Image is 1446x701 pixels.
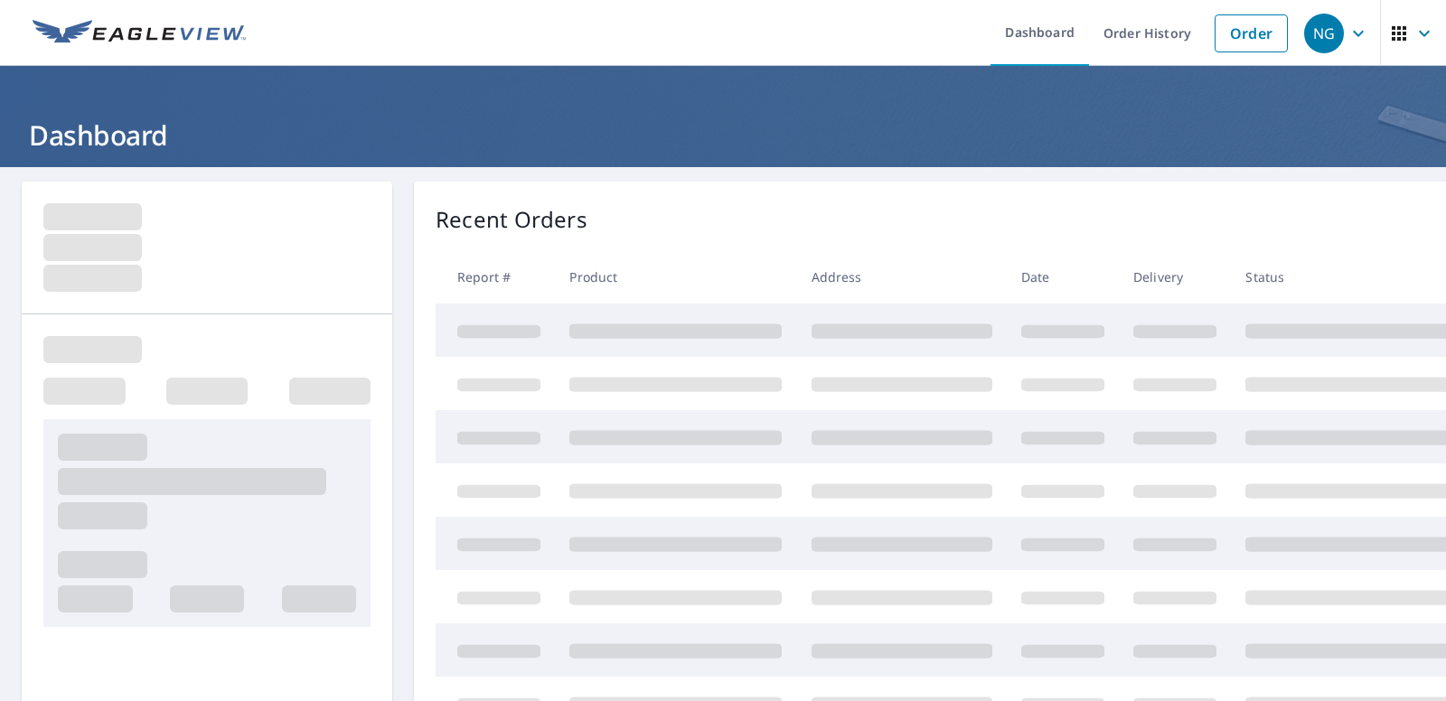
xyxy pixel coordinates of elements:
th: Address [797,250,1007,304]
p: Recent Orders [436,203,587,236]
img: EV Logo [33,20,246,47]
th: Delivery [1119,250,1231,304]
th: Report # [436,250,555,304]
th: Date [1007,250,1119,304]
div: NG [1304,14,1344,53]
a: Order [1215,14,1288,52]
h1: Dashboard [22,117,1424,154]
th: Product [555,250,796,304]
